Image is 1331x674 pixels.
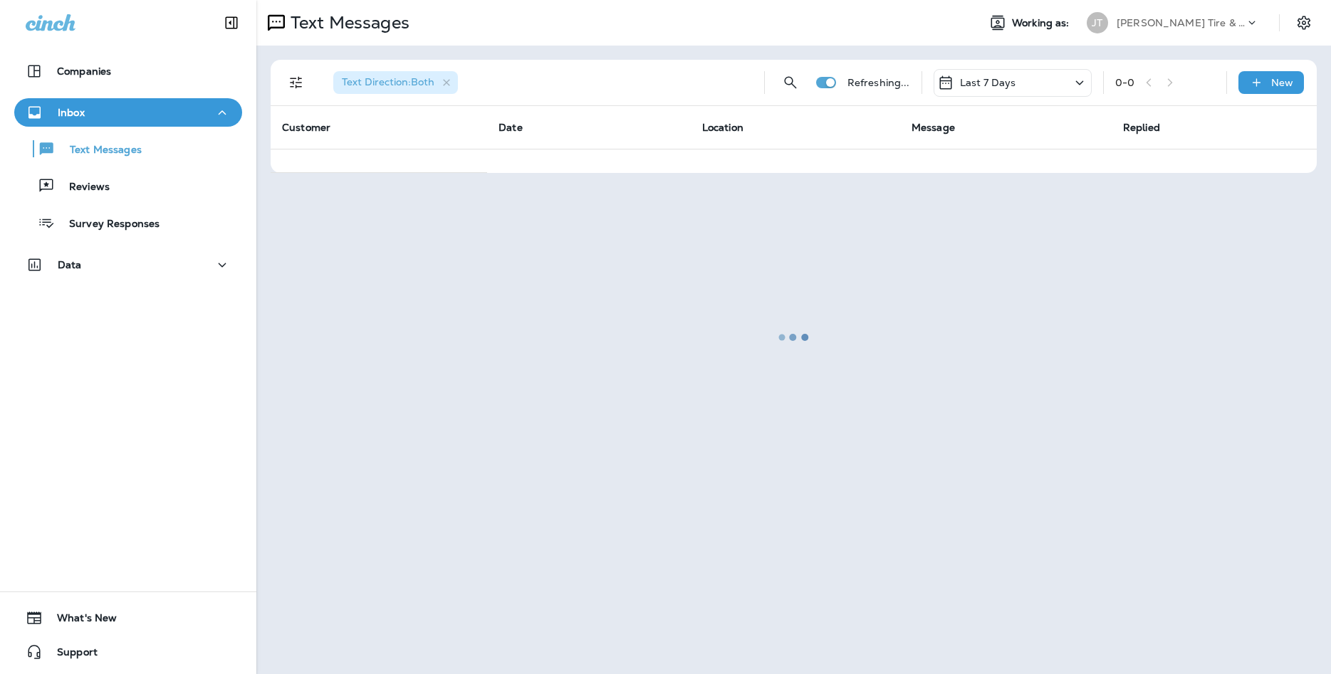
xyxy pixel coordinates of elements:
button: Inbox [14,98,242,127]
button: Support [14,638,242,666]
p: Inbox [58,107,85,118]
button: What's New [14,604,242,632]
span: What's New [43,612,117,629]
p: Reviews [55,181,110,194]
button: Companies [14,57,242,85]
p: Survey Responses [55,218,160,231]
p: Companies [57,65,111,77]
button: Reviews [14,171,242,201]
span: Support [43,646,98,663]
p: Text Messages [56,144,142,157]
button: Data [14,251,242,279]
button: Text Messages [14,134,242,164]
button: Survey Responses [14,208,242,238]
p: Data [58,259,82,270]
button: Collapse Sidebar [212,9,251,37]
p: New [1271,77,1293,88]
